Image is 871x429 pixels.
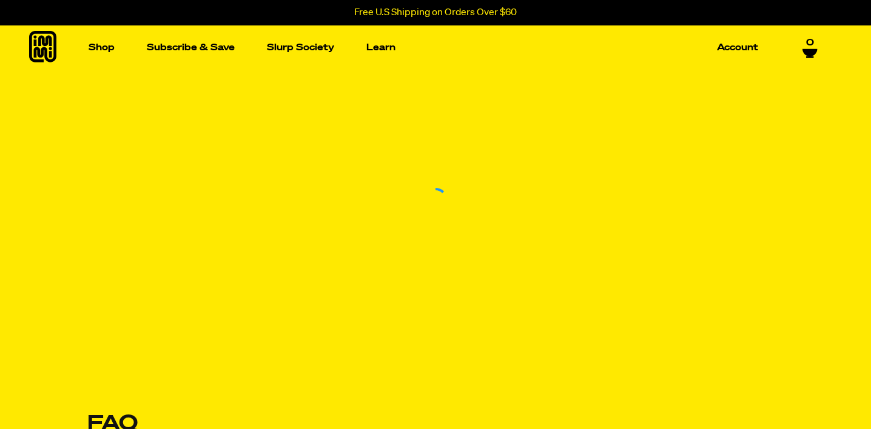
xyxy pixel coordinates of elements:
[84,25,763,70] nav: Main navigation
[802,38,818,58] a: 0
[354,7,517,18] p: Free U.S Shipping on Orders Over $60
[84,38,119,57] a: Shop
[806,38,814,48] span: 0
[142,38,240,57] a: Subscribe & Save
[712,38,763,57] a: Account
[362,38,400,57] a: Learn
[262,38,339,57] a: Slurp Society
